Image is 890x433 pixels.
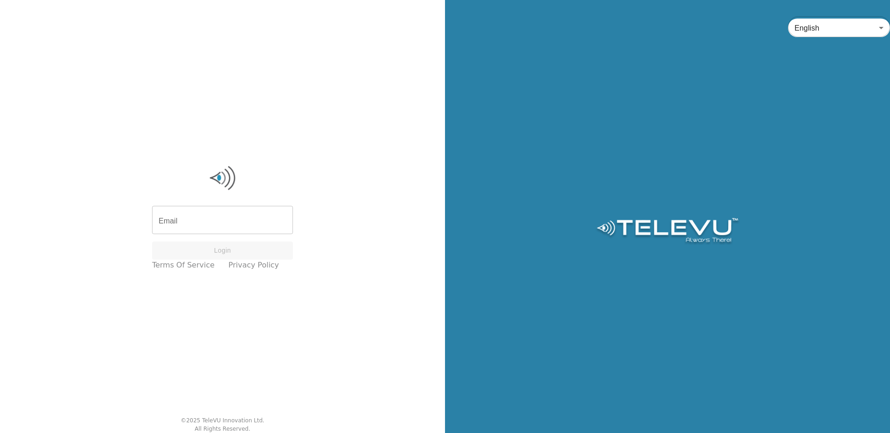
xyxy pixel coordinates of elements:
img: Logo [152,164,293,192]
div: All Rights Reserved. [195,425,250,433]
div: English [788,15,890,41]
a: Terms of Service [152,260,215,271]
img: Logo [595,218,739,246]
div: © 2025 TeleVU Innovation Ltd. [181,416,265,425]
a: Privacy Policy [229,260,279,271]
